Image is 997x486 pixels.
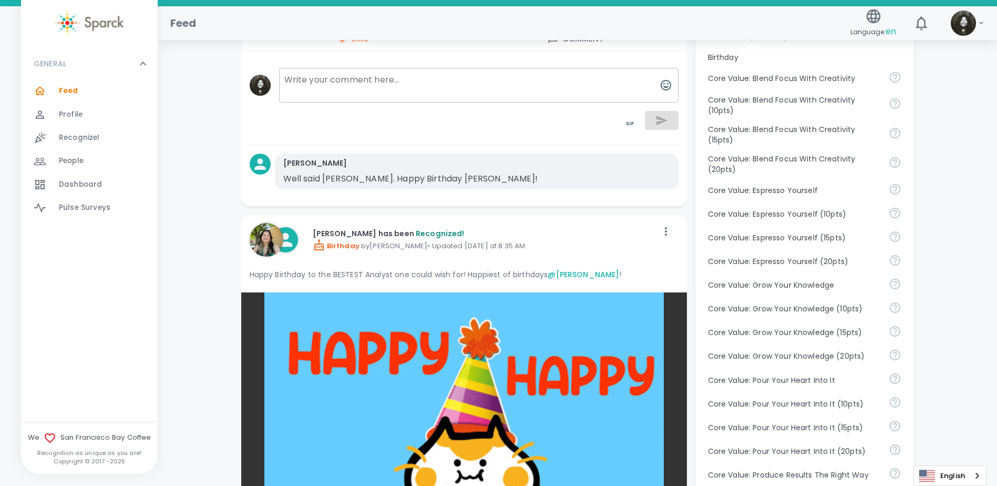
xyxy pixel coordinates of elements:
[21,79,158,224] div: GENERAL
[889,156,901,169] svg: Achieve goals today and innovate for tomorrow
[708,303,880,314] p: Core Value: Grow Your Knowledge (10pts)
[21,48,158,79] div: GENERAL
[708,375,880,386] p: Core Value: Pour Your Heart Into It
[21,173,158,196] a: Dashboard
[708,52,901,63] p: Birthday
[59,179,102,190] span: Dashboard
[708,232,880,243] p: Core Value: Espresso Yourself (15pts)
[846,5,900,42] button: Language:en
[889,420,901,432] svg: Come to work to make a difference in your own way
[913,465,986,486] div: Language
[708,351,880,361] p: Core Value: Grow Your Knowledge (20pts)
[889,97,901,110] svg: Achieve goals today and innovate for tomorrow
[21,449,158,457] p: Recognition as unique as you are!
[708,327,880,338] p: Core Value: Grow Your Knowledge (15pts)
[21,103,158,126] a: Profile
[886,25,896,37] span: en
[951,11,976,36] img: Picture of Angel
[548,269,619,280] a: @[PERSON_NAME]
[850,25,896,39] span: Language:
[889,207,901,219] svg: Share your voice and your ideas
[708,185,880,196] p: Core Value: Espresso Yourself
[21,196,158,219] a: Pulse Surveys
[889,127,901,139] svg: Achieve goals today and innovate for tomorrow
[889,301,901,314] svg: Follow your curiosity and learn together
[250,269,679,280] p: Happy Birthday to the BESTEST Analyst one could wish for! Happiest of birthdays !
[21,457,158,465] p: Copyright © 2017 - 2025
[313,241,359,251] span: Birthday
[34,58,66,69] p: GENERAL
[59,156,84,166] span: People
[313,239,657,251] p: by [PERSON_NAME] • Updated [DATE] at 8:35 AM
[21,126,158,149] a: Recognize!
[708,73,880,84] p: Core Value: Blend Focus With Creativity
[913,465,986,486] aside: Language selected: English
[708,470,880,480] p: Core Value: Produce Results The Right Way
[889,278,901,290] svg: Follow your curiosity and learn together
[889,230,901,243] svg: Share your voice and your ideas
[283,173,599,185] p: Well said [PERSON_NAME]. Happy Birthday [PERSON_NAME]!
[889,467,901,480] svg: Find success working together and doing the right thing
[708,446,880,457] p: Core Value: Pour Your Heart Into It (20pts)
[21,149,158,173] a: People
[618,111,643,136] button: toggle password visibility
[889,325,901,338] svg: Follow your curiosity and learn together
[708,124,880,145] p: Core Value: Blend Focus With Creativity (15pts)
[59,202,110,213] span: Pulse Surveys
[889,183,901,196] svg: Share your voice and your ideas
[889,349,901,361] svg: Follow your curiosity and learn together
[708,422,880,433] p: Core Value: Pour Your Heart Into It (15pts)
[889,254,901,267] svg: Share your voice and your ideas
[21,432,158,444] span: We San Francisco Bay Coffee
[21,79,158,103] a: Feed
[59,86,78,96] span: Feed
[59,133,100,143] span: Recognize!
[21,11,158,35] a: Sparck logo
[59,109,83,120] span: Profile
[708,95,880,116] p: Core Value: Blend Focus With Creativity (10pts)
[708,256,880,267] p: Core Value: Espresso Yourself (20pts)
[889,396,901,409] svg: Come to work to make a difference in your own way
[914,466,986,485] a: English
[55,11,124,35] img: Sparck logo
[889,443,901,456] svg: Come to work to make a difference in your own way
[708,209,880,219] p: Core Value: Espresso Yourself (10pts)
[708,399,880,409] p: Core Value: Pour Your Heart Into It (10pts)
[283,158,347,168] p: [PERSON_NAME]
[170,15,197,32] h1: Feed
[889,71,901,84] svg: Achieve goals today and innovate for tomorrow
[250,75,271,96] img: Picture of Angel Coloyan
[416,228,465,239] span: Recognized!
[250,223,283,257] img: Picture of Annabel Su
[708,280,880,290] p: Core Value: Grow Your Knowledge
[313,228,657,239] p: [PERSON_NAME] has been
[889,372,901,385] svg: Come to work to make a difference in your own way
[708,154,880,175] p: Core Value: Blend Focus With Creativity (20pts)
